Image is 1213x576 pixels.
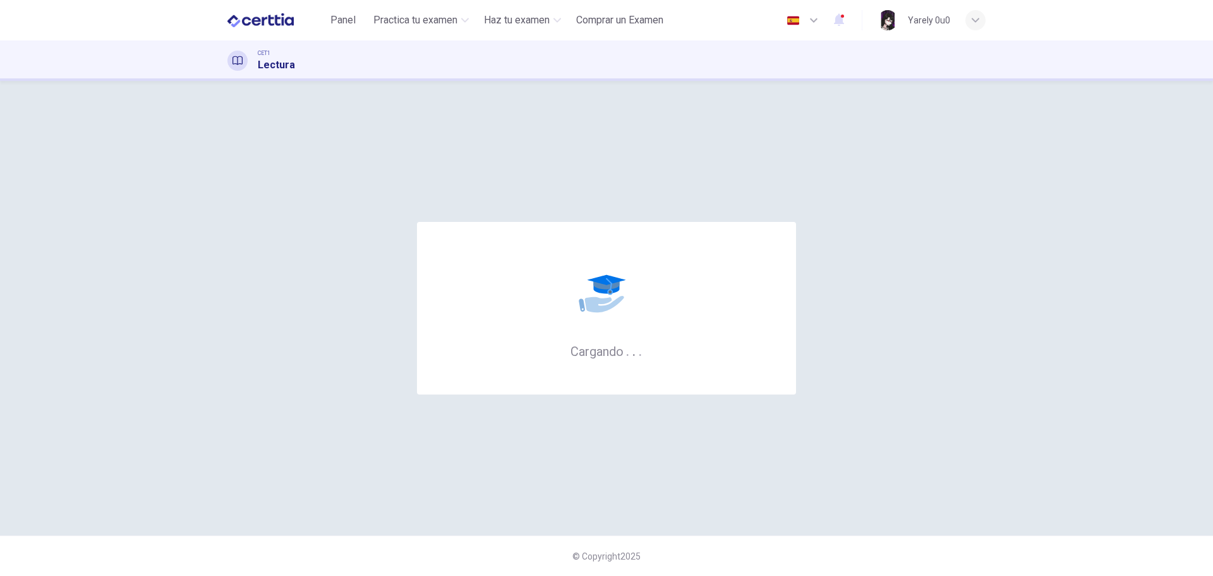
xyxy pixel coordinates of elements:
[373,13,457,28] span: Practica tu examen
[570,343,643,359] h6: Cargando
[638,340,643,360] h6: .
[330,13,356,28] span: Panel
[625,340,630,360] h6: .
[576,13,663,28] span: Comprar un Examen
[258,58,295,73] h1: Lectura
[484,13,550,28] span: Haz tu examen
[878,10,898,30] img: Profile picture
[571,9,668,32] button: Comprar un Examen
[227,8,294,33] img: CERTTIA logo
[258,49,270,58] span: CET1
[227,8,323,33] a: CERTTIA logo
[632,340,636,360] h6: .
[785,16,801,25] img: es
[908,13,950,28] div: Yarely 0u0
[323,9,363,32] button: Panel
[479,9,566,32] button: Haz tu examen
[572,551,641,561] span: © Copyright 2025
[368,9,474,32] button: Practica tu examen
